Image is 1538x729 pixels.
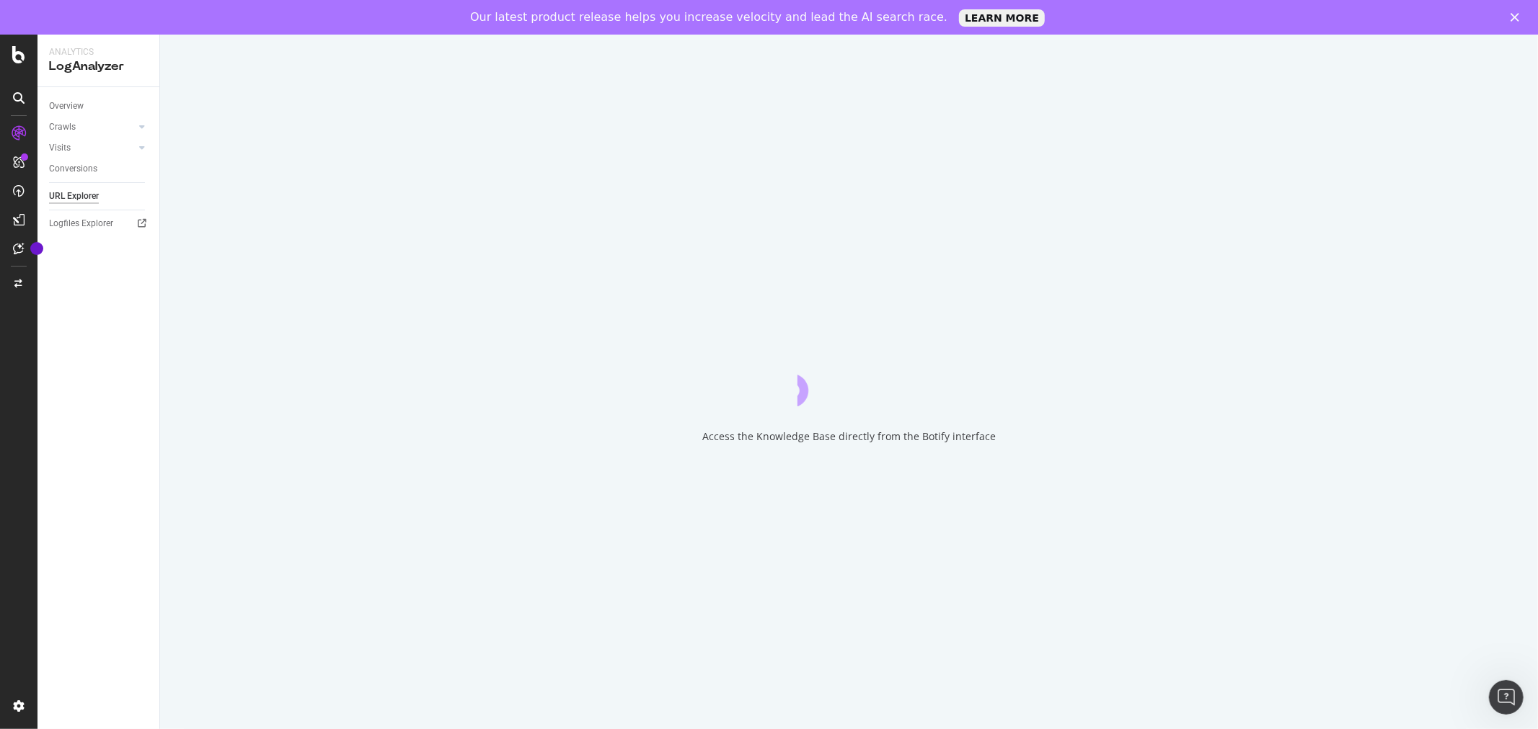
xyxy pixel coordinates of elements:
a: Logfiles Explorer [49,216,149,231]
div: animation [797,354,901,406]
div: Analytics [49,46,148,58]
div: Crawls [49,120,76,135]
div: Conversions [49,161,97,176]
div: Access the Knowledge Base directly from the Botify interface [702,429,996,444]
div: Overview [49,99,84,114]
div: Tooltip anchor [30,242,43,255]
div: Logfiles Explorer [49,216,113,231]
div: Visits [49,140,71,156]
a: LEARN MORE [959,9,1045,27]
iframe: Intercom live chat [1489,680,1524,715]
a: Overview [49,99,149,114]
a: URL Explorer [49,189,149,204]
a: Crawls [49,120,135,135]
div: URL Explorer [49,189,99,204]
a: Conversions [49,161,149,176]
div: LogAnalyzer [49,58,148,75]
div: Our latest product release helps you increase velocity and lead the AI search race. [470,10,947,24]
div: Close [1511,13,1525,22]
a: Visits [49,140,135,156]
